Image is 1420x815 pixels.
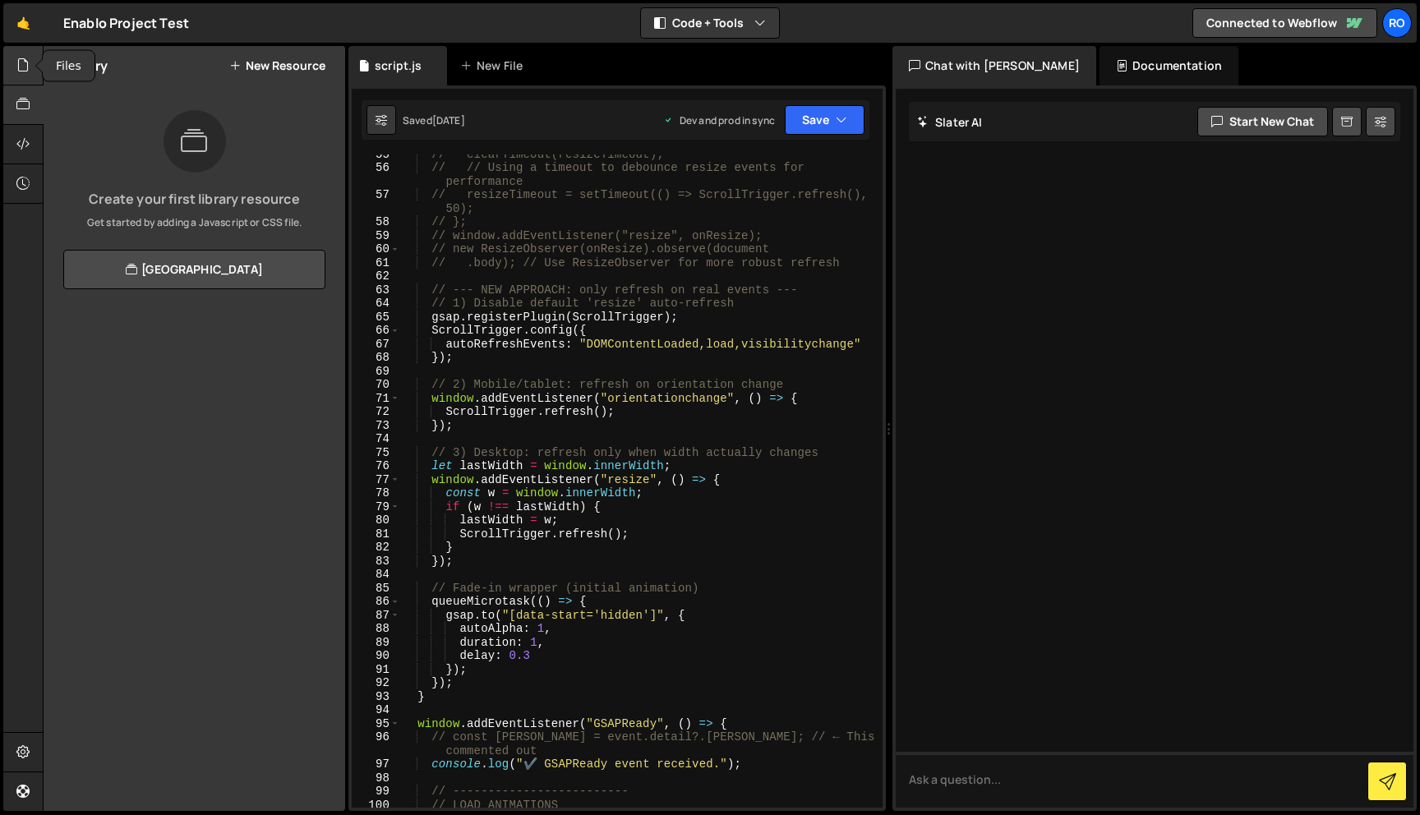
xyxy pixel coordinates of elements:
[352,283,400,297] div: 63
[641,8,779,38] button: Code + Tools
[352,269,400,283] div: 62
[352,365,400,379] div: 69
[352,392,400,406] div: 71
[63,13,189,33] div: Enablo Project Test
[1197,107,1328,136] button: Start new chat
[917,114,983,130] h2: Slater AI
[352,311,400,325] div: 65
[352,636,400,650] div: 89
[352,500,400,514] div: 79
[352,161,400,188] div: 56
[352,690,400,704] div: 93
[352,649,400,663] div: 90
[352,730,400,757] div: 96
[352,568,400,582] div: 84
[352,405,400,419] div: 72
[352,486,400,500] div: 78
[63,250,325,289] a: [GEOGRAPHIC_DATA]
[892,46,1096,85] div: Chat with [PERSON_NAME]
[352,582,400,596] div: 85
[352,785,400,799] div: 99
[43,51,95,81] div: Files
[460,58,529,74] div: New File
[352,378,400,392] div: 70
[352,432,400,446] div: 74
[352,459,400,473] div: 76
[352,703,400,717] div: 94
[1192,8,1377,38] a: Connected to Webflow
[1100,46,1238,85] div: Documentation
[352,595,400,609] div: 86
[1382,8,1412,38] a: Ro
[352,527,400,541] div: 81
[352,215,400,229] div: 58
[352,663,400,677] div: 91
[352,338,400,352] div: 67
[352,473,400,487] div: 77
[352,771,400,785] div: 98
[57,215,332,230] p: Get started by adding a Javascript or CSS file.
[352,229,400,243] div: 59
[352,757,400,771] div: 97
[352,351,400,365] div: 68
[352,676,400,690] div: 92
[352,256,400,270] div: 61
[352,148,400,162] div: 55
[352,717,400,731] div: 95
[352,609,400,623] div: 87
[352,446,400,460] div: 75
[375,58,422,74] div: script.js
[785,105,864,135] button: Save
[3,3,44,43] a: 🤙
[403,113,465,127] div: Saved
[352,555,400,569] div: 83
[352,188,400,215] div: 57
[352,324,400,338] div: 66
[57,192,332,205] h3: Create your first library resource
[352,622,400,636] div: 88
[352,513,400,527] div: 80
[352,541,400,555] div: 82
[432,113,465,127] div: [DATE]
[663,113,775,127] div: Dev and prod in sync
[229,59,325,72] button: New Resource
[352,419,400,433] div: 73
[352,242,400,256] div: 60
[352,297,400,311] div: 64
[352,799,400,813] div: 100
